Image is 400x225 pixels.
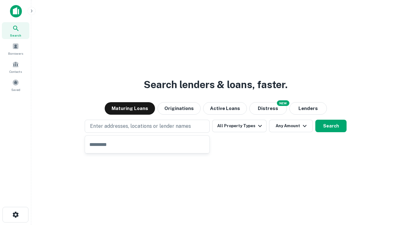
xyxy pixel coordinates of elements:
a: Contacts [2,58,29,75]
span: Contacts [9,69,22,74]
span: Borrowers [8,51,23,56]
div: NEW [277,100,289,106]
span: Search [10,33,21,38]
p: Enter addresses, locations or lender names [90,122,191,130]
button: Active Loans [203,102,247,115]
button: Enter addresses, locations or lender names [85,120,210,133]
a: Saved [2,77,29,93]
button: Lenders [289,102,327,115]
button: Search distressed loans with lien and other non-mortgage details. [249,102,287,115]
span: Saved [11,87,20,92]
button: Search [315,120,347,132]
h3: Search lenders & loans, faster. [144,77,287,92]
button: All Property Types [212,120,267,132]
button: Maturing Loans [105,102,155,115]
button: Any Amount [269,120,313,132]
iframe: Chat Widget [369,175,400,205]
img: capitalize-icon.png [10,5,22,17]
a: Search [2,22,29,39]
a: Borrowers [2,40,29,57]
button: Originations [157,102,201,115]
